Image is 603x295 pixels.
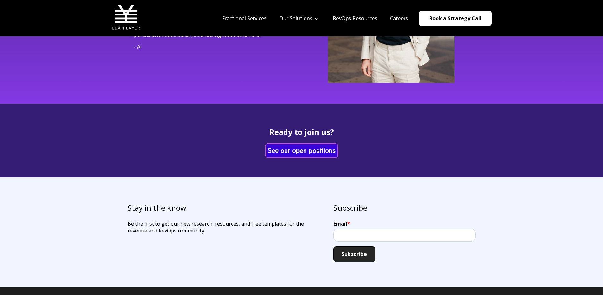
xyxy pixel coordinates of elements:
h3: Stay in the know [128,202,323,213]
a: Careers [390,15,408,22]
a: See our open positions [266,144,337,157]
div: Navigation Menu [216,15,414,22]
a: Book a Strategy Call [419,11,492,26]
p: Be the first to get our new research, resources, and free templates for the revenue and RevOps co... [128,220,323,234]
h2: Ready to join us? [134,128,469,136]
h3: Subscribe [333,202,476,213]
a: RevOps Resources [333,15,377,22]
input: Subscribe [333,246,375,262]
span: Email [333,220,347,227]
a: Our Solutions [279,15,312,22]
img: Lean Layer Logo [112,3,140,32]
span: - Al [134,43,141,50]
a: Fractional Services [222,15,267,22]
